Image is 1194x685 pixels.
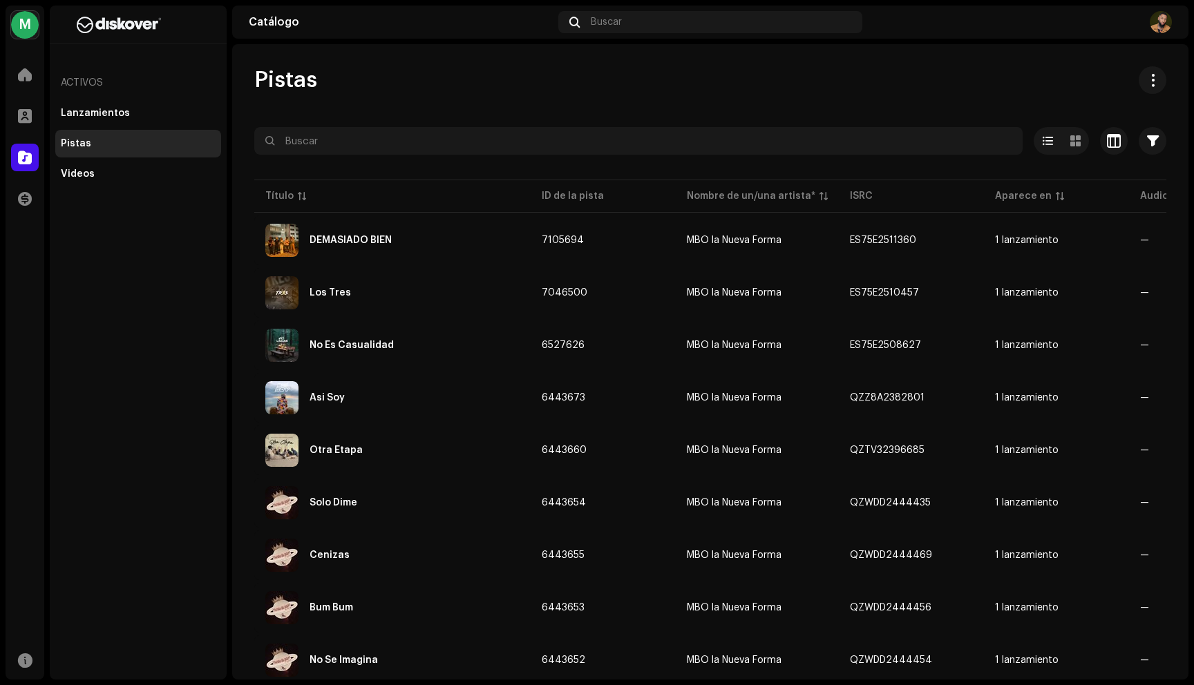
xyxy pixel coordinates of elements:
span: 6443660 [542,445,587,455]
input: Buscar [254,127,1023,155]
div: Nombre de un/una artista* [687,189,815,203]
div: QZTV32396685 [850,445,925,455]
span: 1 lanzamiento [995,288,1118,298]
img: f41b811c-7a0d-485f-9d5a-d0b680473146 [265,276,298,309]
img: e2fd0c39-cfea-4609-99e3-d7ea5d4f3fa1 [265,434,298,467]
span: 1 lanzamiento [995,445,1118,455]
div: M [11,11,39,39]
re-m-nav-item: Pistas [55,130,221,157]
div: QZWDD2444469 [850,550,932,560]
div: Solo Dime [310,498,357,508]
span: 1 lanzamiento [995,498,1118,508]
span: 6527626 [542,340,585,350]
div: No Es Casualidad [310,340,394,350]
div: QZWDD2444454 [850,655,932,665]
span: 1 lanzamiento [995,340,1118,350]
span: MBO la Nueva Forma [687,235,828,245]
span: MBO la Nueva Forma [687,550,828,560]
div: MBO la Nueva Forma [687,498,781,508]
span: 6443652 [542,655,585,665]
img: 95a2bf7b-72cd-4938-af88-00b95668ec92 [265,644,298,677]
div: 1 lanzamiento [995,288,1059,298]
div: 1 lanzamiento [995,445,1059,455]
div: MBO la Nueva Forma [687,550,781,560]
div: Otra Etapa [310,445,363,455]
div: Cenizas [310,550,350,560]
div: ES75E2508627 [850,340,921,350]
div: Pistas [61,138,91,149]
div: QZZ8A2382801 [850,393,925,403]
div: Los Tres [310,288,351,298]
img: 07798318-f6f8-4c73-acf3-7ba6647e206b [265,329,298,362]
span: MBO la Nueva Forma [687,603,828,612]
div: MBO la Nueva Forma [687,235,781,245]
div: QZWDD2444456 [850,603,931,612]
img: 95a2bf7b-72cd-4938-af88-00b95668ec92 [265,486,298,519]
span: 6443655 [542,550,585,560]
div: 1 lanzamiento [995,498,1059,508]
div: MBO la Nueva Forma [687,603,781,612]
span: MBO la Nueva Forma [687,498,828,508]
span: 6443673 [542,393,585,403]
img: 96cdc585-7310-4c34-af6c-9340d0f2b243 [1150,11,1172,33]
span: 7105694 [542,235,584,245]
div: Catálogo [249,17,553,28]
div: Aparece en [995,189,1052,203]
span: Buscar [591,17,622,28]
span: MBO la Nueva Forma [687,288,828,298]
div: MBO la Nueva Forma [687,340,781,350]
div: Bum Bum [310,603,353,612]
div: ES75E2510457 [850,288,919,298]
div: 1 lanzamiento [995,340,1059,350]
span: MBO la Nueva Forma [687,340,828,350]
img: 60967b40-6425-4b2e-b84b-651558dd0036 [265,224,298,257]
span: 1 lanzamiento [995,235,1118,245]
span: 6443654 [542,498,586,508]
div: QZWDD2444435 [850,498,931,508]
div: MBO la Nueva Forma [687,288,781,298]
div: 1 lanzamiento [995,550,1059,560]
div: No Se Imagina [310,655,378,665]
div: Asi Soy [310,393,345,403]
div: MBO la Nueva Forma [687,445,781,455]
div: MBO la Nueva Forma [687,393,781,403]
span: 1 lanzamiento [995,550,1118,560]
img: 95a2bf7b-72cd-4938-af88-00b95668ec92 [265,591,298,624]
div: 1 lanzamiento [995,393,1059,403]
div: Lanzamientos [61,108,130,119]
span: 1 lanzamiento [995,603,1118,612]
re-a-nav-header: Activos [55,66,221,99]
div: DEMASIADO BIEN [310,235,392,245]
div: Videos [61,168,95,180]
img: 2f1dcc32-939a-44bb-98ad-22f78c3798be [265,381,298,414]
span: 6443653 [542,603,585,612]
div: Título [265,189,294,203]
div: ES75E2511360 [850,235,916,245]
div: 1 lanzamiento [995,235,1059,245]
div: 1 lanzamiento [995,603,1059,612]
div: 1 lanzamiento [995,655,1059,665]
span: MBO la Nueva Forma [687,445,828,455]
re-m-nav-item: Videos [55,160,221,188]
span: 7046500 [542,288,587,298]
span: Pistas [254,66,317,94]
span: MBO la Nueva Forma [687,655,828,665]
span: MBO la Nueva Forma [687,393,828,403]
img: 95a2bf7b-72cd-4938-af88-00b95668ec92 [265,539,298,572]
span: 1 lanzamiento [995,393,1118,403]
div: MBO la Nueva Forma [687,655,781,665]
span: 1 lanzamiento [995,655,1118,665]
re-m-nav-item: Lanzamientos [55,99,221,127]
